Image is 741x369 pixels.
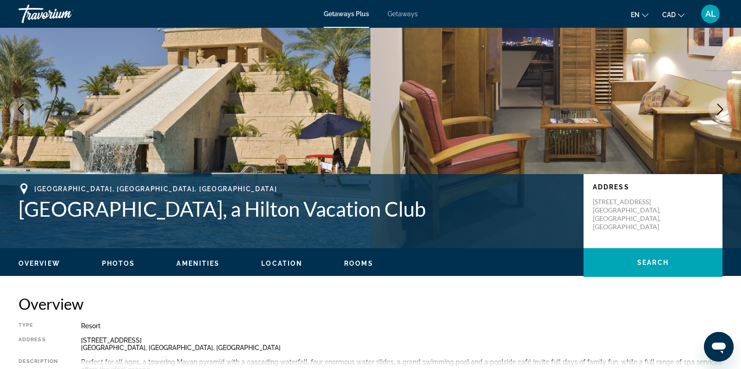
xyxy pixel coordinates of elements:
[698,4,722,24] button: User Menu
[102,259,135,268] button: Photos
[388,10,418,18] a: Getaways
[19,197,574,221] h1: [GEOGRAPHIC_DATA], a Hilton Vacation Club
[662,8,684,21] button: Change currency
[261,260,302,267] span: Location
[324,10,369,18] a: Getaways Plus
[81,322,722,330] div: Resort
[102,260,135,267] span: Photos
[344,260,373,267] span: Rooms
[19,294,722,313] h2: Overview
[176,259,220,268] button: Amenities
[584,248,722,277] button: Search
[593,198,667,231] p: [STREET_ADDRESS] [GEOGRAPHIC_DATA], [GEOGRAPHIC_DATA], [GEOGRAPHIC_DATA]
[81,337,722,351] div: [STREET_ADDRESS] [GEOGRAPHIC_DATA], [GEOGRAPHIC_DATA], [GEOGRAPHIC_DATA]
[662,11,676,19] span: CAD
[709,98,732,121] button: Next image
[19,259,60,268] button: Overview
[19,322,58,330] div: Type
[704,332,734,362] iframe: Bouton de lancement de la fenêtre de messagerie
[637,259,669,266] span: Search
[9,98,32,121] button: Previous image
[705,9,716,19] span: AL
[34,185,277,193] span: [GEOGRAPHIC_DATA], [GEOGRAPHIC_DATA], [GEOGRAPHIC_DATA]
[19,260,60,267] span: Overview
[631,8,648,21] button: Change language
[593,183,713,191] p: Address
[344,259,373,268] button: Rooms
[176,260,220,267] span: Amenities
[19,337,58,351] div: Address
[19,2,111,26] a: Travorium
[631,11,640,19] span: en
[261,259,302,268] button: Location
